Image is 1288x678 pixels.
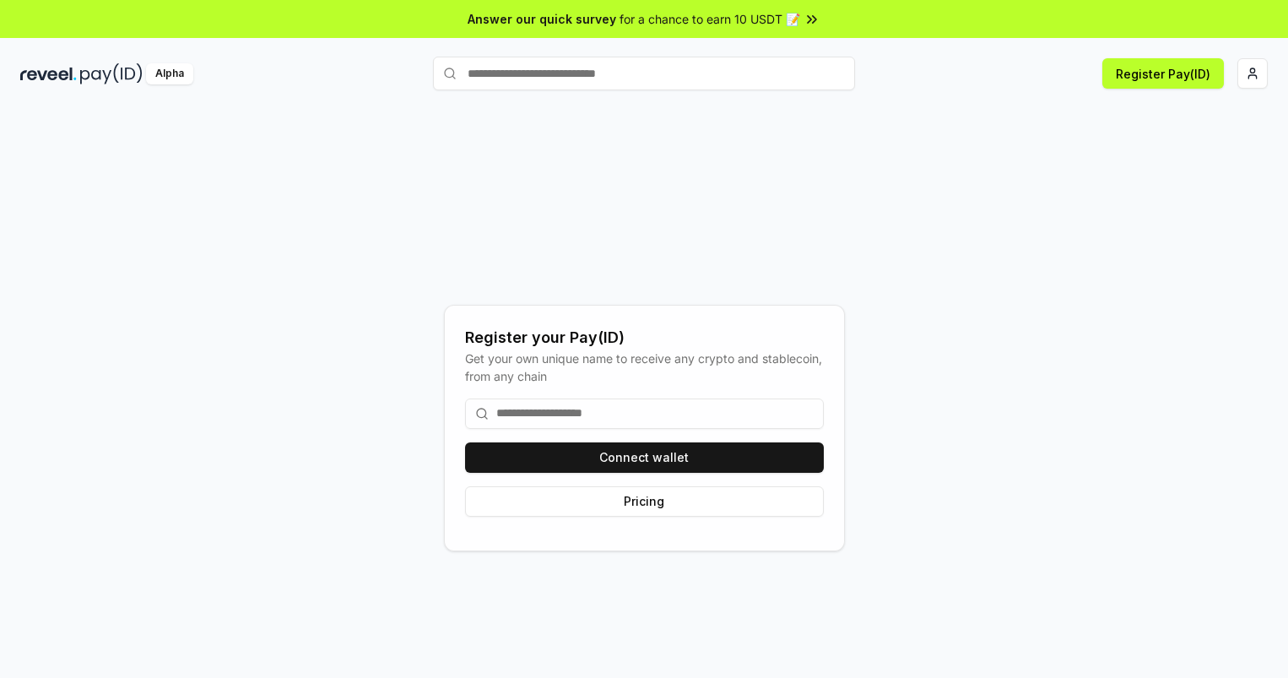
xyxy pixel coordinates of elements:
button: Pricing [465,486,824,517]
button: Connect wallet [465,442,824,473]
div: Alpha [146,63,193,84]
button: Register Pay(ID) [1102,58,1224,89]
span: Answer our quick survey [468,10,616,28]
div: Register your Pay(ID) [465,326,824,350]
span: for a chance to earn 10 USDT 📝 [620,10,800,28]
div: Get your own unique name to receive any crypto and stablecoin, from any chain [465,350,824,385]
img: reveel_dark [20,63,77,84]
img: pay_id [80,63,143,84]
